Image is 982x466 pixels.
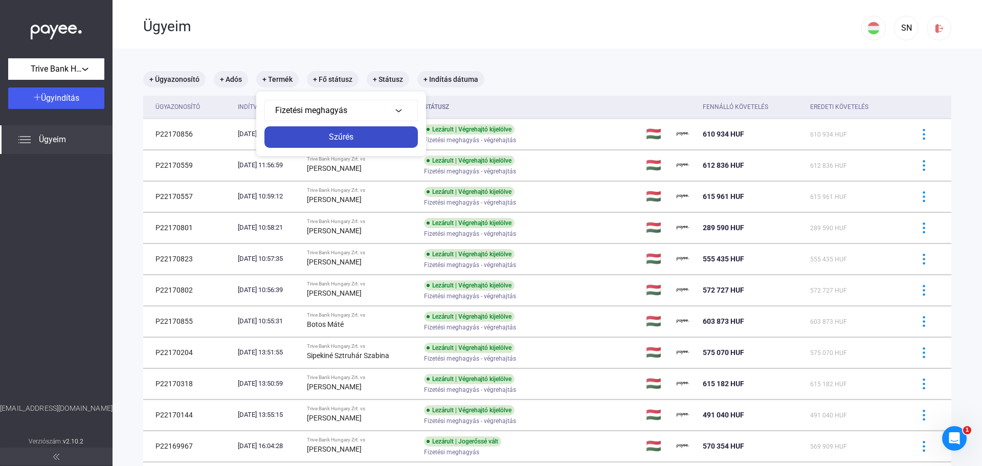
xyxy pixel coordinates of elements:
[275,105,347,115] span: Fizetési meghagyás
[963,426,971,434] span: 1
[264,100,418,121] button: Fizetési meghagyás
[267,131,415,143] div: Szűrés
[942,426,967,451] iframe: Intercom live chat
[264,126,418,148] button: Szűrés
